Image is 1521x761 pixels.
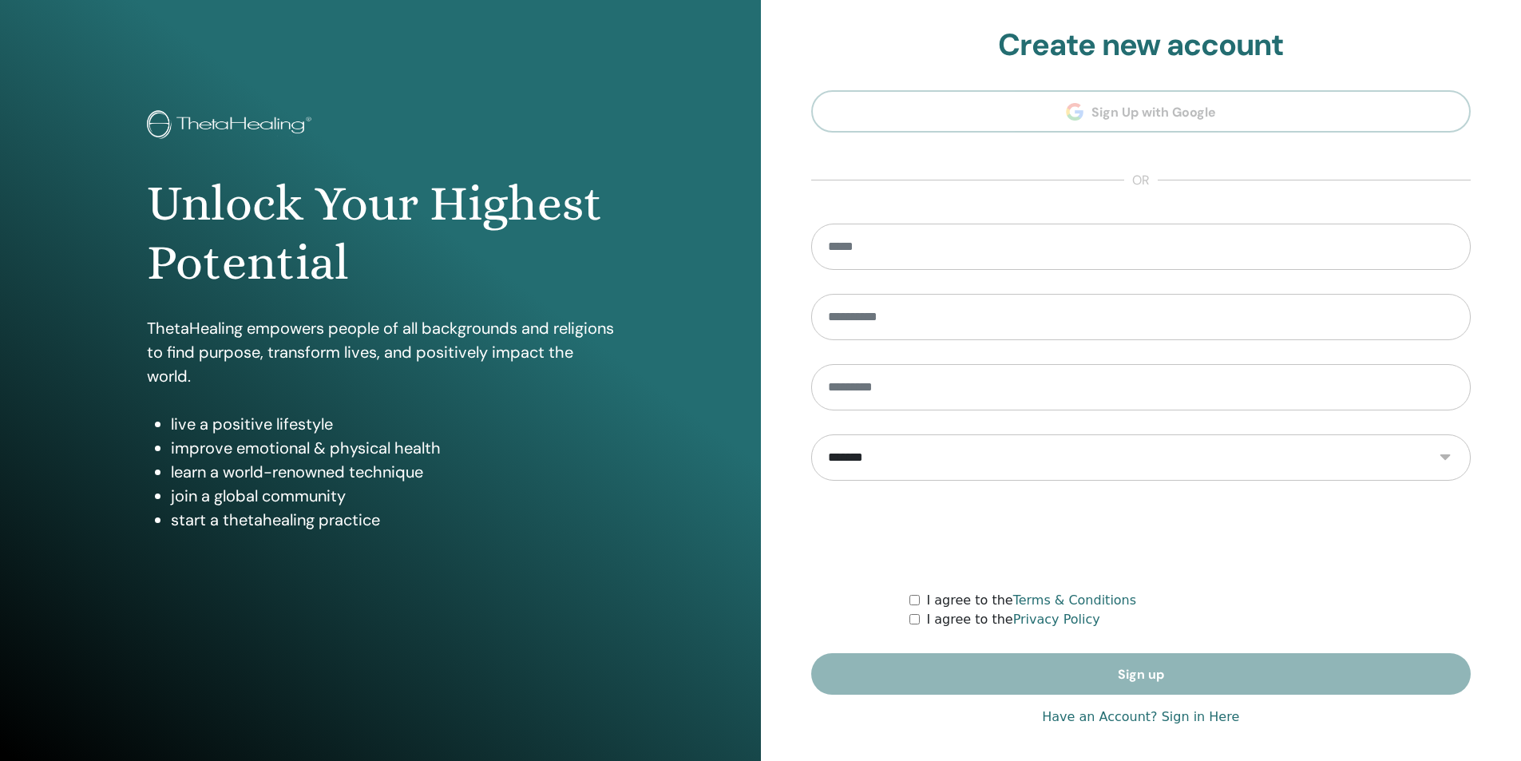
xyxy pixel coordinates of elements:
li: start a thetahealing practice [171,508,614,532]
p: ThetaHealing empowers people of all backgrounds and religions to find purpose, transform lives, a... [147,316,614,388]
li: join a global community [171,484,614,508]
label: I agree to the [926,591,1136,610]
span: or [1124,171,1158,190]
h2: Create new account [811,27,1471,64]
li: improve emotional & physical health [171,436,614,460]
a: Have an Account? Sign in Here [1042,707,1239,727]
a: Privacy Policy [1013,612,1100,627]
li: live a positive lifestyle [171,412,614,436]
a: Terms & Conditions [1013,593,1136,608]
h1: Unlock Your Highest Potential [147,174,614,293]
label: I agree to the [926,610,1099,629]
li: learn a world-renowned technique [171,460,614,484]
iframe: reCAPTCHA [1020,505,1262,567]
